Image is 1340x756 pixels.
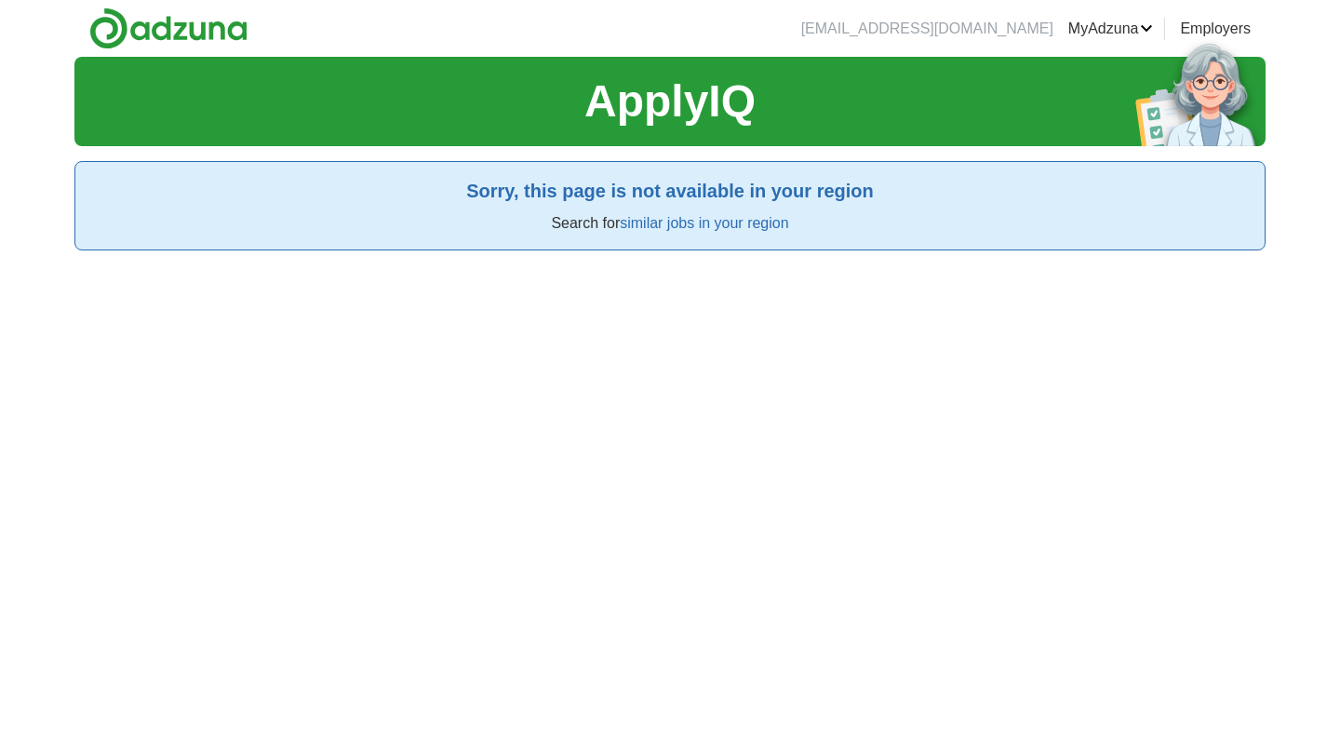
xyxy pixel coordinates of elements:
[801,18,1053,40] li: [EMAIL_ADDRESS][DOMAIN_NAME]
[89,7,248,49] img: Adzuna logo
[90,177,1250,205] h2: Sorry, this page is not available in your region
[584,68,756,135] h1: ApplyIQ
[1180,18,1251,40] a: Employers
[620,215,788,231] a: similar jobs in your region
[1068,18,1154,40] a: MyAdzuna
[90,212,1250,235] p: Search for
